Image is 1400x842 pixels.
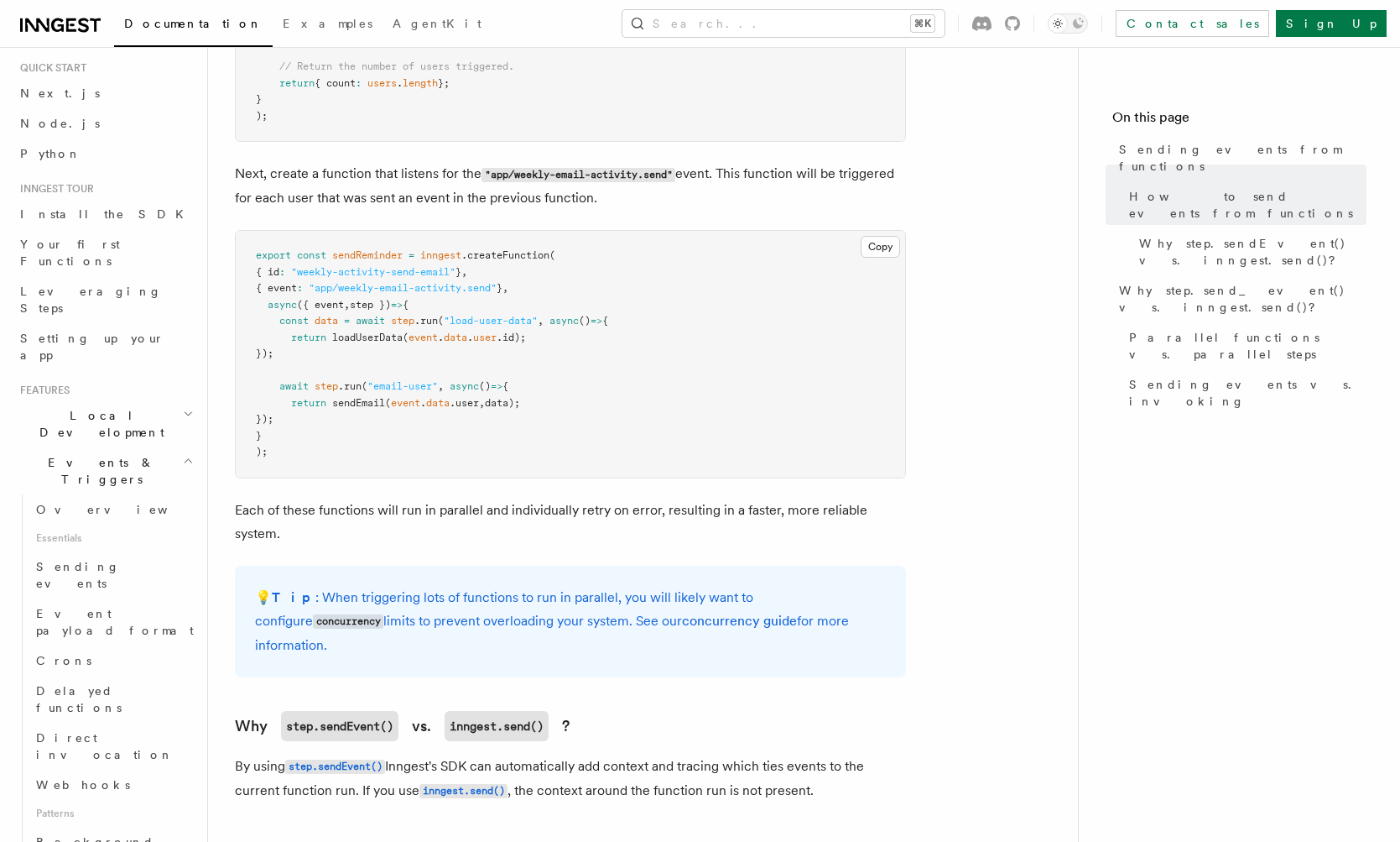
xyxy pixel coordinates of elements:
span: Sending events vs. invoking [1129,376,1366,410]
span: Events & Triggers [13,454,183,488]
a: Direct invocation [29,723,197,770]
a: Overview [29,494,197,525]
p: 💡 : When triggering lots of functions to run in parallel, you will likely want to configure limit... [255,586,886,657]
span: async [450,380,479,392]
p: Each of these functions will run in parallel and individually retry on error, resulting in a fast... [235,499,906,546]
a: Sending events vs. invoking [1122,369,1366,416]
span: "weekly-activity-send-email" [291,266,455,278]
a: How to send events from functions [1122,181,1366,228]
span: : [279,266,285,278]
a: Why step.sendEvent() vs. inngest.send()? [1132,228,1366,275]
span: => [491,380,502,392]
span: Overview [36,503,209,516]
a: Sign Up [1276,10,1387,37]
span: , [438,380,444,392]
span: , [461,266,467,278]
span: .run [338,380,362,392]
span: "email-user" [367,380,438,392]
span: return [279,77,315,89]
span: Inngest tour [13,182,94,196]
span: = [409,249,414,261]
span: : [356,77,362,89]
a: Setting up your app [13,323,197,370]
span: => [391,299,403,311]
code: inngest.send() [445,711,549,741]
span: } [256,93,262,105]
span: { [602,315,608,327]
span: await [356,315,385,327]
kbd: ⌘K [911,15,934,32]
span: = [344,315,350,327]
span: async [549,315,579,327]
a: AgentKit [383,5,492,45]
span: Delayed functions [36,684,122,714]
span: length [403,77,438,89]
span: .createFunction [461,249,549,261]
span: () [479,380,491,392]
span: data [315,315,338,327]
strong: Tip [272,589,315,605]
span: await [279,380,309,392]
span: event [391,397,420,409]
span: Crons [36,654,91,667]
span: How to send events from functions [1129,188,1366,222]
span: Documentation [124,17,263,30]
span: Patterns [29,800,197,827]
p: Next, create a function that listens for the event. This function will be triggered for each user... [235,162,906,210]
span: ); [256,446,268,458]
a: Sending events from functions [1112,134,1366,181]
a: Why step.send_event() vs. inngest.send()? [1112,275,1366,322]
span: Direct invocation [36,731,174,761]
span: . [397,77,403,89]
a: Crons [29,646,197,676]
a: concurrency guide [682,613,797,629]
span: . [467,332,473,343]
span: ); [256,110,268,122]
span: step [315,380,338,392]
span: data); [485,397,520,409]
code: concurrency [313,615,383,629]
span: loadUserData [332,332,403,343]
span: , [502,282,508,294]
span: Leveraging Steps [20,285,162,315]
span: "load-user-data" [444,315,538,327]
a: Parallel functions vs. parallel steps [1122,322,1366,369]
span: user [473,332,497,343]
span: AgentKit [393,17,481,30]
a: inngest.send() [419,782,507,798]
a: Examples [273,5,383,45]
button: Search...⌘K [622,10,945,37]
span: ( [403,332,409,343]
a: Leveraging Steps [13,276,197,323]
span: return [291,332,326,343]
p: By using Inngest's SDK can automatically add context and tracing which ties events to the current... [235,755,906,803]
a: Contact sales [1116,10,1269,37]
span: step [391,315,414,327]
span: . [420,397,426,409]
span: ( [362,380,367,392]
span: Features [13,384,70,397]
span: users [367,77,397,89]
span: // Return the number of users triggered. [279,60,514,72]
span: { [502,380,508,392]
span: Local Development [13,407,183,441]
span: sendEmail [332,397,385,409]
code: "app/weekly-email-activity.send" [481,168,675,182]
span: Sending events from functions [1119,141,1366,175]
a: Event payload format [29,599,197,646]
button: Toggle dark mode [1048,13,1088,34]
span: Next.js [20,86,100,100]
span: sendReminder [332,249,403,261]
a: Whystep.sendEvent()vs.inngest.send()? [235,711,570,741]
span: ( [438,315,444,327]
span: async [268,299,297,311]
a: Documentation [114,5,273,47]
a: Webhooks [29,770,197,800]
span: Parallel functions vs. parallel steps [1129,329,1366,363]
span: } [455,266,461,278]
code: step.sendEvent() [281,711,398,741]
span: , [344,299,350,311]
span: }); [256,413,273,425]
a: Install the SDK [13,199,197,229]
code: step.sendEvent() [285,760,385,774]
